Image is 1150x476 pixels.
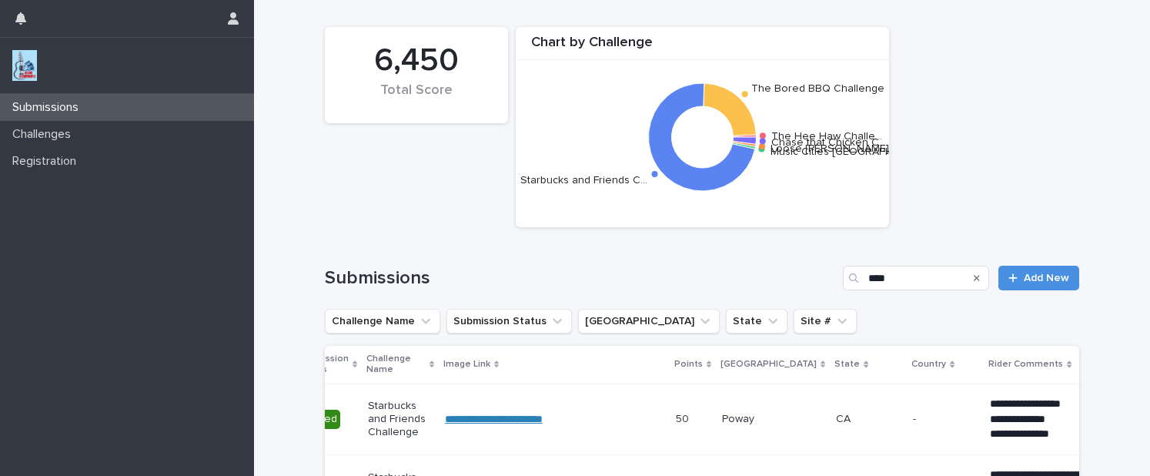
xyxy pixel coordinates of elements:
button: State [726,309,787,334]
button: Site # [794,309,857,334]
text: The Hee Haw Challe… [771,131,882,142]
div: Total Score [351,82,482,115]
p: - [913,413,978,426]
p: [GEOGRAPHIC_DATA] [720,356,817,373]
input: Search [843,266,989,290]
p: CA [836,413,901,426]
button: Closest City [578,309,720,334]
p: Image Link [443,356,490,373]
div: 6,450 [351,42,482,80]
p: Starbucks and Friends Challenge [368,400,433,438]
p: Country [911,356,946,373]
span: Add New [1024,273,1069,283]
text: Loose [PERSON_NAME] Challe… [771,142,931,153]
text: The Bored BBQ Challenge [751,83,884,94]
p: 50 [676,410,692,426]
text: Starbucks and Friends C… [520,175,647,186]
p: Submissions [6,100,91,115]
p: Points [674,356,703,373]
div: Chart by Challenge [516,35,889,60]
p: Challenge Name [366,350,426,379]
p: Rider Comments [988,356,1063,373]
img: jxsLJbdS1eYBI7rVAS4p [12,50,37,81]
h1: Submissions [325,267,837,290]
p: Poway [722,413,824,426]
p: Registration [6,154,89,169]
p: Challenges [6,127,83,142]
button: Challenge Name [325,309,440,334]
p: State [834,356,860,373]
text: Chase that Chicken C… [771,137,886,148]
a: Add New [998,266,1079,290]
button: Submission Status [446,309,572,334]
text: Music Cities [GEOGRAPHIC_DATA] [771,146,938,156]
